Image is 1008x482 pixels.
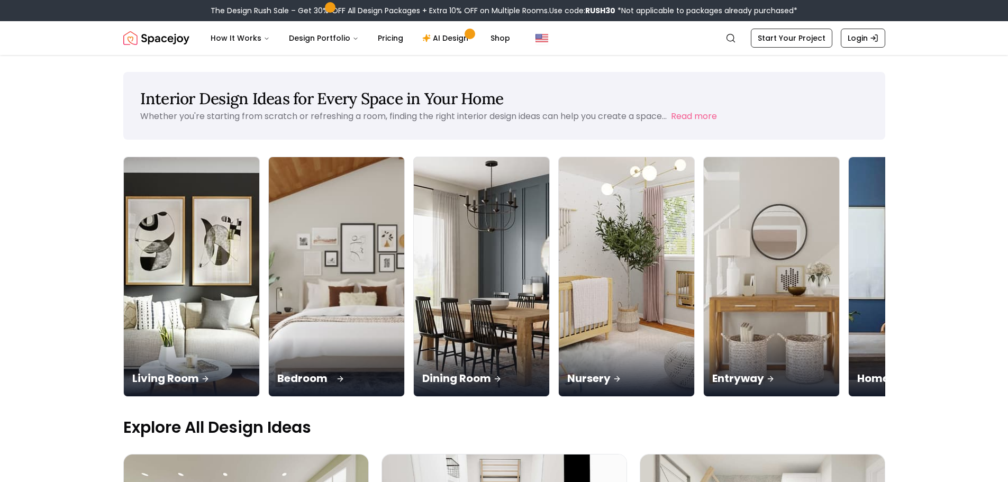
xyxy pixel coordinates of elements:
img: Home Office [849,157,984,396]
button: How It Works [202,28,278,49]
a: Pricing [369,28,412,49]
p: Whether you're starting from scratch or refreshing a room, finding the right interior design idea... [140,110,667,122]
a: Login [841,29,885,48]
a: Dining RoomDining Room [413,157,550,397]
a: Home OfficeHome Office [848,157,985,397]
h1: Interior Design Ideas for Every Space in Your Home [140,89,868,108]
span: *Not applicable to packages already purchased* [615,5,797,16]
p: Dining Room [422,371,541,386]
a: Shop [482,28,519,49]
a: EntrywayEntryway [703,157,840,397]
div: The Design Rush Sale – Get 30% OFF All Design Packages + Extra 10% OFF on Multiple Rooms. [211,5,797,16]
a: Start Your Project [751,29,832,48]
a: AI Design [414,28,480,49]
img: Dining Room [414,157,549,396]
nav: Global [123,21,885,55]
p: Bedroom [277,371,396,386]
a: Spacejoy [123,28,189,49]
button: Design Portfolio [280,28,367,49]
img: Spacejoy Logo [123,28,189,49]
img: Living Room [124,157,259,396]
img: United States [535,32,548,44]
a: Living RoomLiving Room [123,157,260,397]
p: Explore All Design Ideas [123,418,885,437]
p: Nursery [567,371,686,386]
p: Home Office [857,371,976,386]
p: Entryway [712,371,831,386]
img: Bedroom [265,151,407,403]
span: Use code: [549,5,615,16]
b: RUSH30 [585,5,615,16]
img: Nursery [559,157,694,396]
button: Read more [671,110,717,123]
a: BedroomBedroom [268,157,405,397]
img: Entryway [704,157,839,396]
nav: Main [202,28,519,49]
a: NurseryNursery [558,157,695,397]
p: Living Room [132,371,251,386]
